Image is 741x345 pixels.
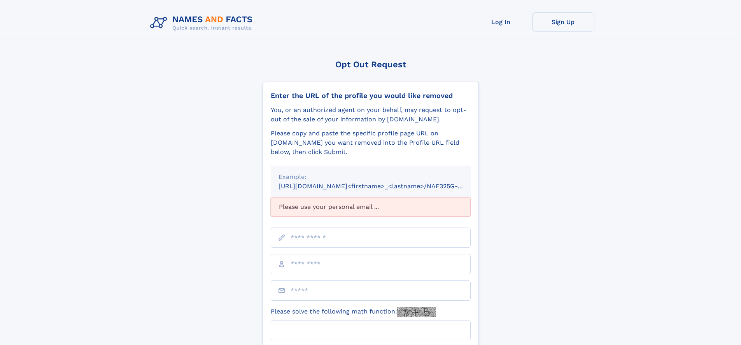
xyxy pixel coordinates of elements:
img: Logo Names and Facts [147,12,259,33]
div: Please copy and paste the specific profile page URL on [DOMAIN_NAME] you want removed into the Pr... [271,129,471,157]
label: Please solve the following math function: [271,307,436,317]
div: Example: [279,172,463,182]
small: [URL][DOMAIN_NAME]<firstname>_<lastname>/NAF325G-xxxxxxxx [279,182,485,190]
div: Enter the URL of the profile you would like removed [271,91,471,100]
div: Opt Out Request [263,60,479,69]
a: Sign Up [532,12,594,32]
div: Please use your personal email ... [271,197,471,217]
a: Log In [470,12,532,32]
div: You, or an authorized agent on your behalf, may request to opt-out of the sale of your informatio... [271,105,471,124]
